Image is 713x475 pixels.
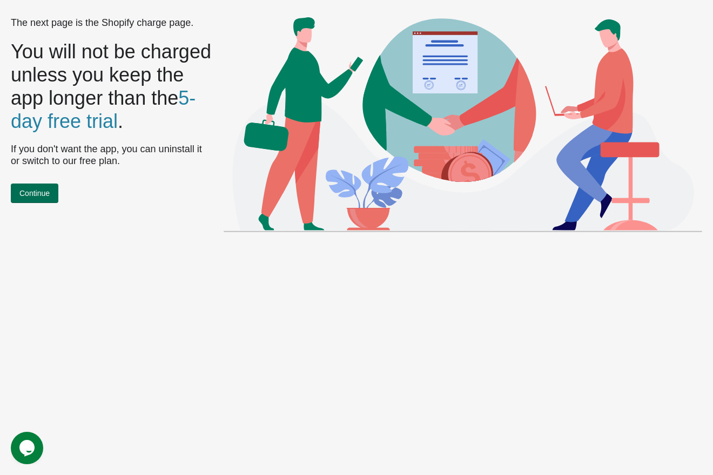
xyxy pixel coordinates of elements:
[11,87,196,132] span: 5-day free trial
[11,40,213,133] p: You will not be charged unless you keep the app longer than the .
[11,184,58,203] button: Continue
[11,144,213,167] p: If you don't want the app, you can uninstall it or switch to our free plan.
[19,189,50,198] span: Continue
[11,17,213,29] p: The next page is the Shopify charge page.
[11,432,45,464] iframe: chat widget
